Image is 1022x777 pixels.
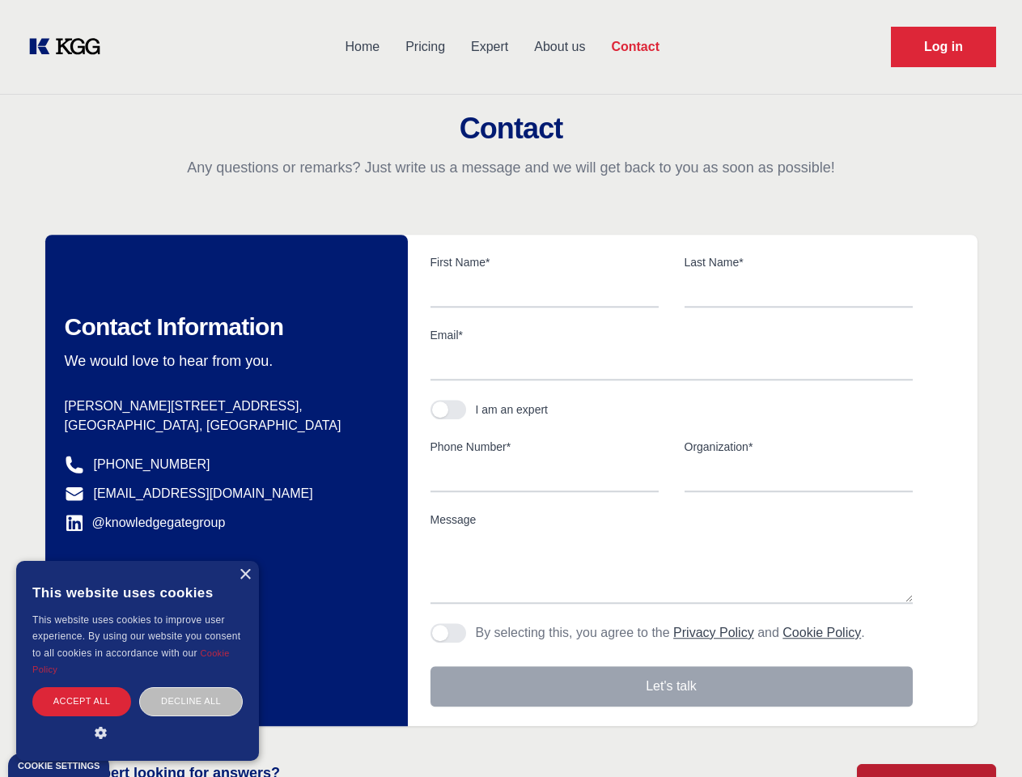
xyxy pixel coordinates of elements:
[26,34,113,60] a: KOL Knowledge Platform: Talk to Key External Experts (KEE)
[65,351,382,371] p: We would love to hear from you.
[476,401,549,418] div: I am an expert
[430,666,913,707] button: Let's talk
[476,623,865,643] p: By selecting this, you agree to the and .
[891,27,996,67] a: Request Demo
[65,513,226,533] a: @knowledgegategroup
[941,699,1022,777] iframe: Chat Widget
[458,26,521,68] a: Expert
[32,573,243,612] div: This website uses cookies
[430,512,913,528] label: Message
[332,26,392,68] a: Home
[18,762,100,771] div: Cookie settings
[65,397,382,416] p: [PERSON_NAME][STREET_ADDRESS],
[32,614,240,659] span: This website uses cookies to improve user experience. By using our website you consent to all coo...
[685,254,913,270] label: Last Name*
[94,455,210,474] a: [PHONE_NUMBER]
[430,439,659,455] label: Phone Number*
[32,648,230,674] a: Cookie Policy
[65,416,382,435] p: [GEOGRAPHIC_DATA], [GEOGRAPHIC_DATA]
[392,26,458,68] a: Pricing
[94,484,313,503] a: [EMAIL_ADDRESS][DOMAIN_NAME]
[139,687,243,715] div: Decline all
[65,312,382,342] h2: Contact Information
[598,26,672,68] a: Contact
[673,626,754,639] a: Privacy Policy
[19,113,1003,145] h2: Contact
[239,569,251,581] div: Close
[32,687,131,715] div: Accept all
[430,254,659,270] label: First Name*
[430,327,913,343] label: Email*
[521,26,598,68] a: About us
[782,626,861,639] a: Cookie Policy
[685,439,913,455] label: Organization*
[19,158,1003,177] p: Any questions or remarks? Just write us a message and we will get back to you as soon as possible!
